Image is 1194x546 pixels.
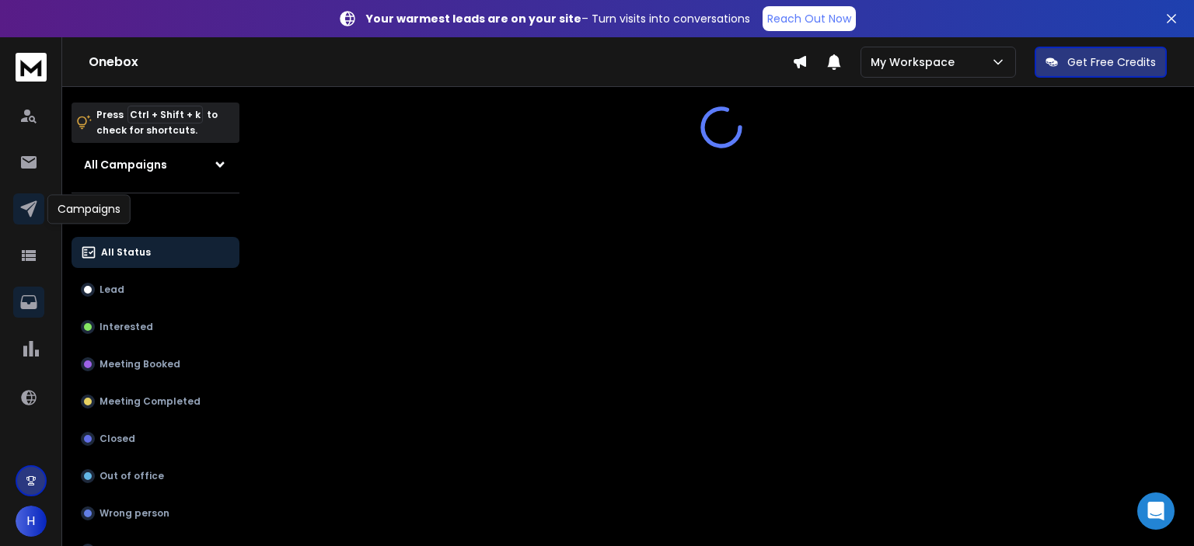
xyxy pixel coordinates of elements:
[72,423,239,454] button: Closed
[767,11,851,26] p: Reach Out Now
[72,498,239,529] button: Wrong person
[84,157,167,172] h1: All Campaigns
[72,274,239,305] button: Lead
[127,106,203,123] span: Ctrl + Shift + k
[763,6,856,31] a: Reach Out Now
[72,237,239,268] button: All Status
[99,321,153,333] p: Interested
[366,11,581,26] strong: Your warmest leads are on your site
[1137,492,1175,530] div: Open Intercom Messenger
[99,283,124,296] p: Lead
[99,470,164,482] p: Out of office
[72,461,239,492] button: Out of office
[1067,54,1156,70] p: Get Free Credits
[72,311,239,343] button: Interested
[16,506,47,537] button: H
[96,107,218,138] p: Press to check for shortcuts.
[72,386,239,417] button: Meeting Completed
[99,358,180,370] p: Meeting Booked
[871,54,961,70] p: My Workspace
[16,53,47,82] img: logo
[72,149,239,180] button: All Campaigns
[99,395,201,408] p: Meeting Completed
[1035,47,1167,78] button: Get Free Credits
[366,11,750,26] p: – Turn visits into conversations
[89,53,792,71] h1: Onebox
[99,507,169,520] p: Wrong person
[72,206,239,228] h3: Filters
[99,433,135,445] p: Closed
[47,194,131,224] div: Campaigns
[72,349,239,380] button: Meeting Booked
[101,246,151,259] p: All Status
